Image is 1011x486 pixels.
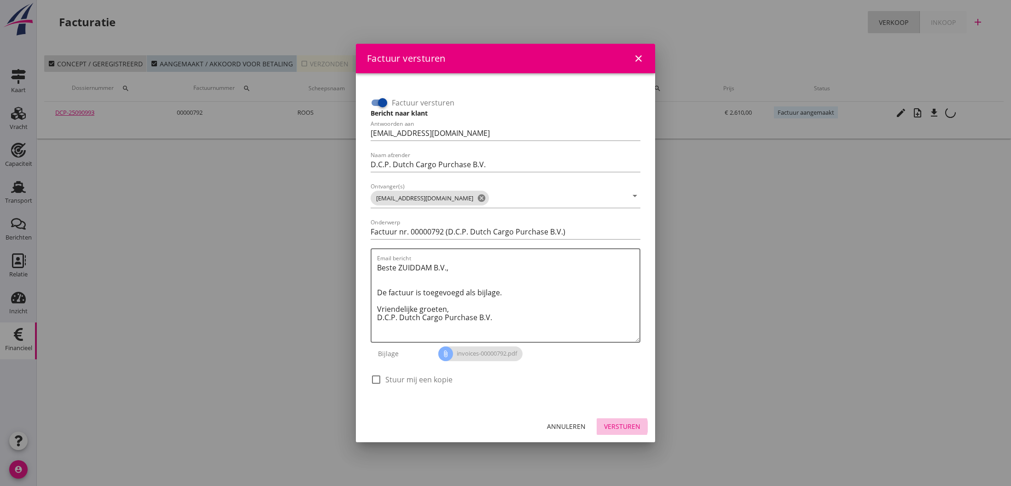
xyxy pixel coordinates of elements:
[633,53,644,64] i: close
[371,191,489,205] span: [EMAIL_ADDRESS][DOMAIN_NAME]
[377,260,639,342] textarea: Email bericht
[604,422,640,431] div: Versturen
[371,126,640,141] input: Antwoorden aan
[371,157,640,172] input: Naam afzender
[491,191,628,205] input: Ontvanger(s)
[392,98,454,107] label: Factuur versturen
[371,108,640,118] h3: Bericht naar klant
[367,52,446,65] div: Factuur versturen
[477,193,486,203] i: cancel
[371,343,438,365] div: Bijlage
[438,346,523,361] span: invoices-00000792.pdf
[597,418,648,435] button: Versturen
[371,224,640,239] input: Onderwerp
[385,375,453,384] label: Stuur mij een kopie
[629,190,640,201] i: arrow_drop_down
[547,422,586,431] div: Annuleren
[540,418,593,435] button: Annuleren
[438,346,453,361] i: attach_file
